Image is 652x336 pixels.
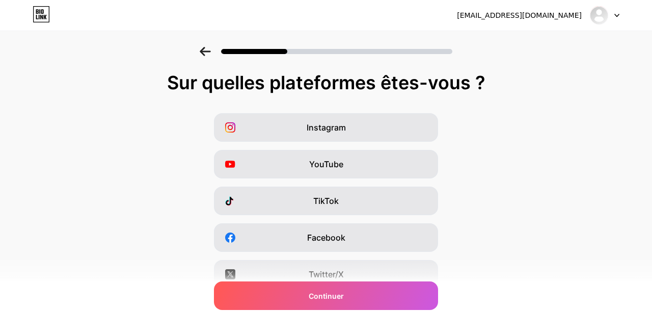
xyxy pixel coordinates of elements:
[307,122,346,133] font: Instagram
[457,11,582,19] font: [EMAIL_ADDRESS][DOMAIN_NAME]
[292,306,361,316] font: Offre-moi un café
[589,6,609,25] img: Alessio Redmi
[309,292,344,300] font: Continuer
[307,232,345,243] font: Facebook
[309,269,344,279] font: Twitter/X
[313,196,339,206] font: TikTok
[167,71,485,94] font: Sur quelles plateformes êtes-vous ?
[309,159,343,169] font: YouTube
